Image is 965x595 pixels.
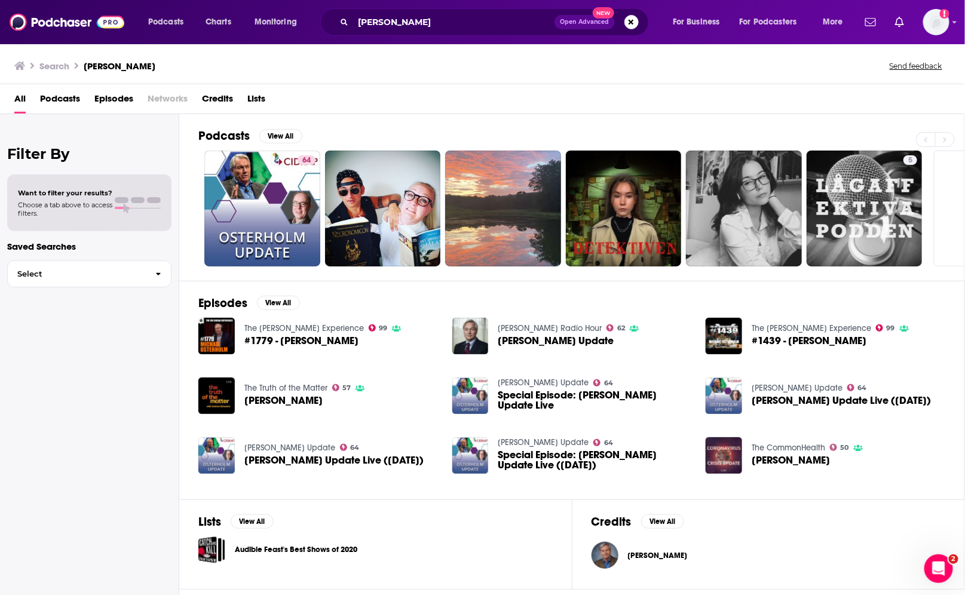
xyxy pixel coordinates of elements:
[814,13,858,32] button: open menu
[617,326,625,331] span: 62
[94,89,133,114] a: Episodes
[244,455,424,465] a: Osterholm Update Live (March 23, 2021)
[847,384,867,391] a: 64
[148,89,188,114] span: Networks
[342,385,351,391] span: 57
[257,296,300,310] button: View All
[740,14,797,30] span: For Podcasters
[858,385,867,391] span: 64
[628,551,688,560] a: Dr. Michael Osterholm
[592,514,632,529] h2: Credits
[202,89,233,114] a: Credits
[498,390,691,410] a: Special Episode: Osterholm Update Live
[18,189,112,197] span: Want to filter your results?
[606,324,625,332] a: 62
[752,336,866,346] span: #1439 - [PERSON_NAME]
[498,450,691,470] span: Special Episode: [PERSON_NAME] Update Live ([DATE])
[7,260,171,287] button: Select
[628,551,688,560] span: [PERSON_NAME]
[823,14,843,30] span: More
[706,378,742,414] a: Osterholm Update Live (March 23, 2021)
[664,13,735,32] button: open menu
[198,437,235,474] a: Osterholm Update Live (March 23, 2021)
[752,443,825,453] a: The CommonHealth
[452,318,489,354] img: Dr. Osterholm's Update
[593,439,613,446] a: 64
[332,384,351,391] a: 57
[908,155,912,167] span: 5
[244,443,335,453] a: Osterholm Update
[887,326,895,331] span: 99
[39,60,69,72] h3: Search
[198,378,235,414] a: Dr. Michael Osterholm
[40,89,80,114] a: Podcasts
[198,536,225,563] span: Audible Feast's Best Shows of 2020
[84,60,155,72] h3: [PERSON_NAME]
[10,11,124,33] a: Podchaser - Follow, Share and Rate Podcasts
[302,155,311,167] span: 64
[752,455,830,465] span: [PERSON_NAME]
[244,336,359,346] a: #1779 - Michael Osterholm
[235,543,357,556] a: Audible Feast's Best Shows of 2020
[830,444,849,451] a: 50
[340,444,360,451] a: 64
[732,13,814,32] button: open menu
[923,9,949,35] img: User Profile
[923,9,949,35] span: Logged in as hoffmacv
[198,128,250,143] h2: Podcasts
[604,381,613,386] span: 64
[752,395,931,406] span: [PERSON_NAME] Update Live ([DATE])
[198,296,247,311] h2: Episodes
[8,270,146,278] span: Select
[452,378,489,414] img: Special Episode: Osterholm Update Live
[886,61,946,71] button: Send feedback
[206,14,231,30] span: Charts
[498,437,589,447] a: Osterholm Update
[498,378,589,388] a: Osterholm Update
[593,379,613,387] a: 64
[198,514,274,529] a: ListsView All
[841,445,849,450] span: 50
[498,390,691,410] span: Special Episode: [PERSON_NAME] Update Live
[706,437,742,474] img: Dr. Michael Osterholm
[353,13,555,32] input: Search podcasts, credits, & more...
[860,12,881,32] a: Show notifications dropdown
[452,437,489,474] img: Special Episode: Osterholm Update Live (October 2020)
[14,89,26,114] a: All
[244,336,359,346] span: #1779 - [PERSON_NAME]
[592,536,946,575] button: Dr. Michael OsterholmDr. Michael Osterholm
[198,318,235,354] img: #1779 - Michael Osterholm
[369,324,388,332] a: 99
[555,15,615,29] button: Open AdvancedNew
[876,324,895,332] a: 99
[7,145,171,162] h2: Filter By
[903,155,917,165] a: 5
[940,9,949,19] svg: Add a profile image
[244,455,424,465] span: [PERSON_NAME] Update Live ([DATE])
[244,323,364,333] a: The Joe Rogan Experience
[604,440,613,446] span: 64
[204,151,320,266] a: 64
[673,14,720,30] span: For Business
[247,89,265,114] a: Lists
[560,19,609,25] span: Open Advanced
[198,128,302,143] a: PodcastsView All
[923,9,949,35] button: Show profile menu
[246,13,313,32] button: open menu
[807,151,923,266] a: 5
[198,13,238,32] a: Charts
[890,12,909,32] a: Show notifications dropdown
[259,129,302,143] button: View All
[592,514,684,529] a: CreditsView All
[350,445,359,450] span: 64
[498,336,614,346] a: Dr. Osterholm's Update
[498,336,614,346] span: [PERSON_NAME] Update
[592,542,618,569] img: Dr. Michael Osterholm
